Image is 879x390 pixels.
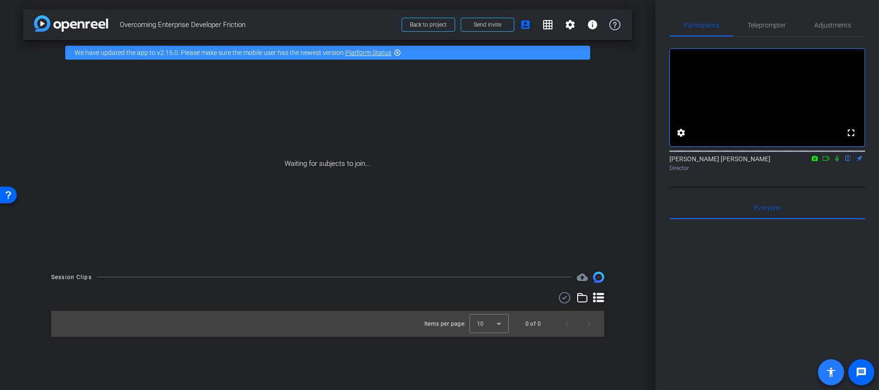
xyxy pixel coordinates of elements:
img: Session clips [593,272,604,283]
button: Send invite [461,18,514,32]
mat-icon: flip [843,154,854,162]
div: We have updated the app to v2.15.0. Please make sure the mobile user has the newest version. [65,46,590,60]
span: Adjustments [814,22,851,28]
span: Participants [684,22,719,28]
span: Overcoming Enterprise Developer Friction [120,15,396,34]
div: 0 of 0 [525,319,541,328]
div: Director [669,164,865,172]
mat-icon: account_box [520,19,531,30]
mat-icon: settings [675,127,687,138]
img: app-logo [34,15,108,32]
mat-icon: grid_on [542,19,553,30]
mat-icon: accessibility [825,367,837,378]
span: Send invite [474,21,501,28]
a: Platform Status [345,49,391,56]
button: Back to project [402,18,455,32]
div: Items per page: [424,319,466,328]
div: Session Clips [51,273,92,282]
button: Previous page [556,313,578,335]
mat-icon: info [587,19,598,30]
mat-icon: cloud_upload [577,272,588,283]
mat-icon: highlight_off [394,49,401,56]
mat-icon: settings [565,19,576,30]
button: Next page [578,313,600,335]
span: Everyone [754,205,781,211]
mat-icon: fullscreen [845,127,857,138]
mat-icon: message [856,367,867,378]
span: Destinations for your clips [577,272,588,283]
span: Teleprompter [748,22,786,28]
div: [PERSON_NAME] [PERSON_NAME] [669,154,865,172]
div: Waiting for subjects to join... [23,65,632,262]
span: Back to project [410,21,447,28]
